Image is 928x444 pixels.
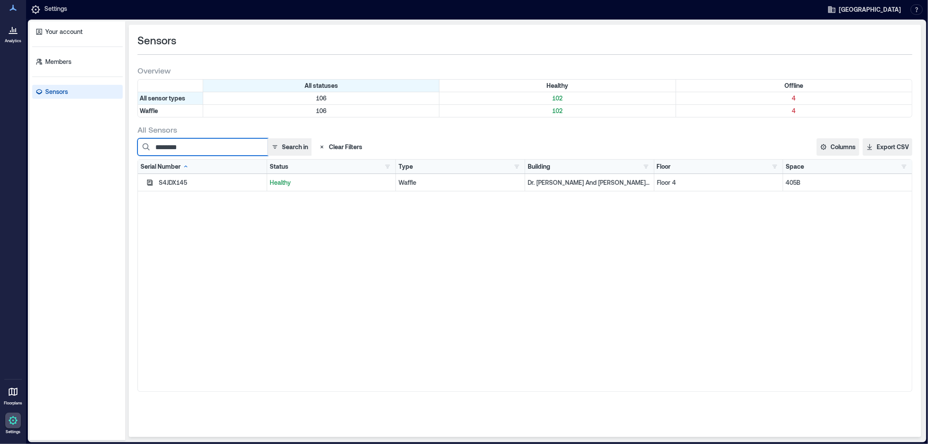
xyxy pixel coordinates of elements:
div: Serial Number [141,162,189,171]
div: Filter by Status: Healthy [439,80,676,92]
a: Your account [32,25,123,39]
div: Building [528,162,550,171]
p: 102 [441,94,673,103]
p: Sensors [45,87,68,96]
a: Analytics [2,19,24,46]
p: 106 [205,94,437,103]
p: 4 [678,107,910,115]
button: Export CSV [863,138,912,156]
p: Settings [6,429,20,434]
div: All sensor types [138,92,203,104]
p: Healthy [270,178,393,187]
p: Analytics [5,38,21,43]
span: [GEOGRAPHIC_DATA] [839,5,901,14]
p: Floor 4 [657,178,781,187]
a: Members [32,55,123,69]
p: Floorplans [4,401,22,406]
a: Floorplans [1,381,25,408]
p: 405B [786,178,909,187]
span: Sensors [137,33,176,47]
a: Sensors [32,85,123,99]
button: Clear Filters [315,138,366,156]
button: [GEOGRAPHIC_DATA] [825,3,904,17]
div: Filter by Type: Waffle & Status: Offline [676,105,912,117]
p: 102 [441,107,673,115]
p: 106 [205,107,437,115]
p: Dr. [PERSON_NAME] And [PERSON_NAME] [PERSON_NAME] [528,178,651,187]
span: Overview [137,65,171,76]
span: All Sensors [137,124,177,135]
div: Floor [657,162,671,171]
div: Type [399,162,413,171]
div: Filter by Type: Waffle & Status: Healthy [439,105,676,117]
p: Your account [45,27,83,36]
div: Filter by Type: Waffle [138,105,203,117]
div: All statuses [203,80,439,92]
div: Status [270,162,288,171]
button: Columns [817,138,859,156]
div: Space [786,162,804,171]
a: Settings [3,410,23,437]
div: S4JDX145 [159,178,264,187]
div: Waffle [399,178,522,187]
button: Search in [268,138,312,156]
p: 4 [678,94,910,103]
div: Filter by Status: Offline [676,80,912,92]
p: Members [45,57,71,66]
p: Settings [44,4,67,15]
